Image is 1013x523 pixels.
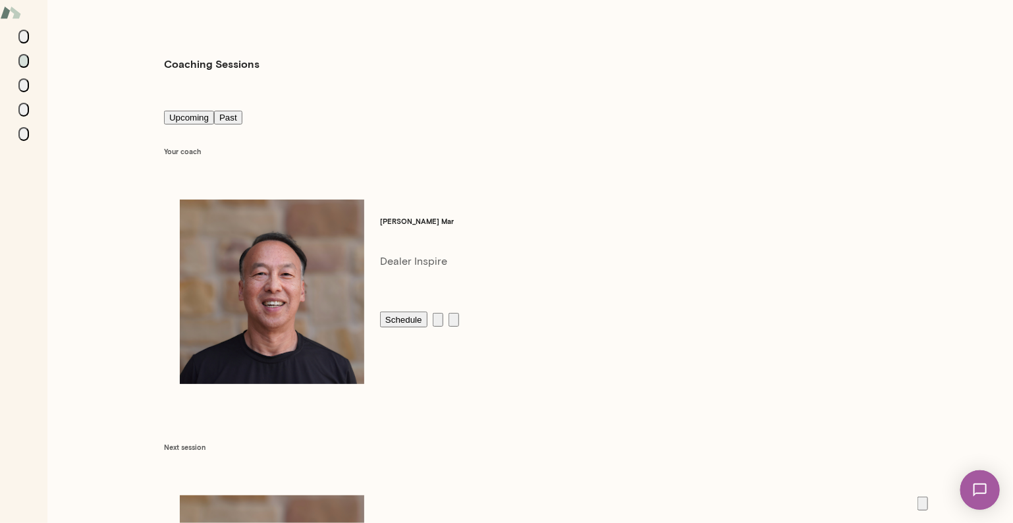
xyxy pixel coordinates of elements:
[449,313,459,327] button: Send message
[18,54,29,68] button: Sessions
[164,442,944,463] h6: Next session
[180,200,364,384] img: Derrick Mar
[164,109,944,125] div: basic tabs example
[164,56,260,72] h4: Coaching Sessions
[18,78,29,92] button: Growth Plan
[18,127,29,141] button: Documents
[18,30,29,43] button: Home
[433,313,443,327] button: View profile
[164,146,944,157] h6: Your coach
[18,103,29,117] button: Insights
[164,111,214,124] button: Upcoming
[380,216,459,227] h6: [PERSON_NAME] Mar
[380,254,459,269] p: Dealer Inspire
[380,312,427,327] button: Schedule
[214,111,242,124] button: Past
